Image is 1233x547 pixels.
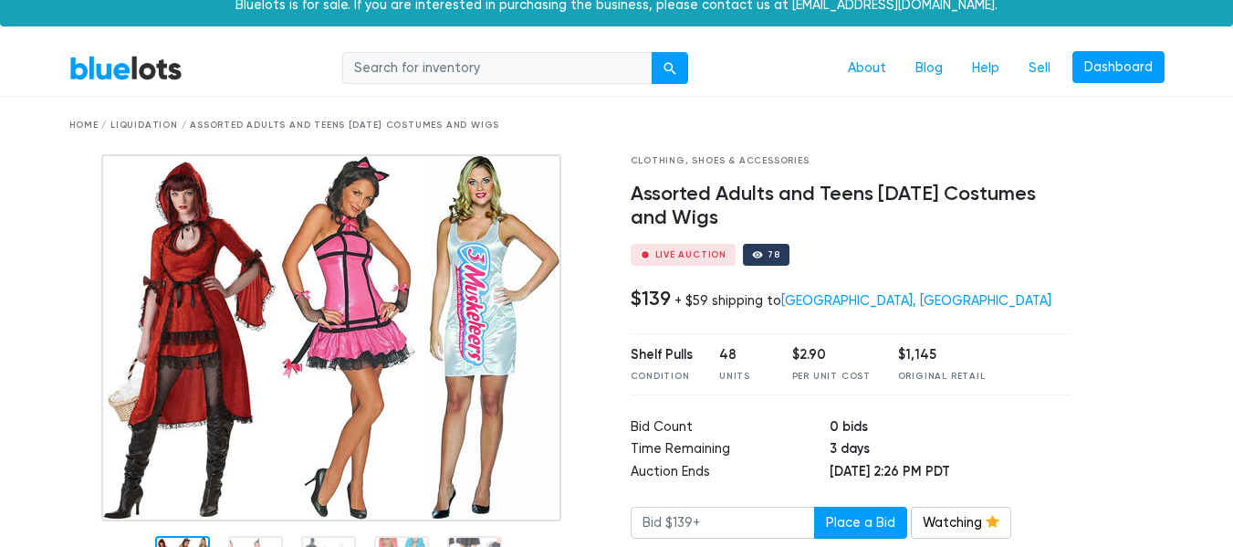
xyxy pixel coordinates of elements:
[69,55,183,81] a: BlueLots
[631,345,693,365] div: Shelf Pulls
[101,154,561,521] img: 28af94ae-f930-4aa4-9ace-2a140cd7037a-1757620606.jpg
[792,370,871,384] div: Per Unit Cost
[655,250,727,259] div: Live Auction
[901,51,957,86] a: Blog
[830,462,1071,485] td: [DATE] 2:26 PM PDT
[781,293,1051,309] a: [GEOGRAPHIC_DATA], [GEOGRAPHIC_DATA]
[631,507,815,540] input: Bid $139+
[631,183,1071,230] h4: Assorted Adults and Teens [DATE] Costumes and Wigs
[898,370,986,384] div: Original Retail
[814,507,907,540] button: Place a Bid
[830,439,1071,462] td: 3 days
[830,417,1071,440] td: 0 bids
[631,154,1071,168] div: Clothing, Shoes & Accessories
[69,119,1165,132] div: Home / Liquidation / Assorted Adults and Teens [DATE] Costumes and Wigs
[1014,51,1065,86] a: Sell
[792,345,871,365] div: $2.90
[631,287,671,310] h4: $139
[631,417,830,440] td: Bid Count
[1072,51,1165,84] a: Dashboard
[719,370,765,384] div: Units
[911,507,1011,540] a: Watching
[342,52,653,85] input: Search for inventory
[957,51,1014,86] a: Help
[898,345,986,365] div: $1,145
[768,250,780,259] div: 78
[631,439,830,462] td: Time Remaining
[631,462,830,485] td: Auction Ends
[674,293,1051,309] div: + $59 shipping to
[719,345,765,365] div: 48
[833,51,901,86] a: About
[631,370,693,384] div: Condition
